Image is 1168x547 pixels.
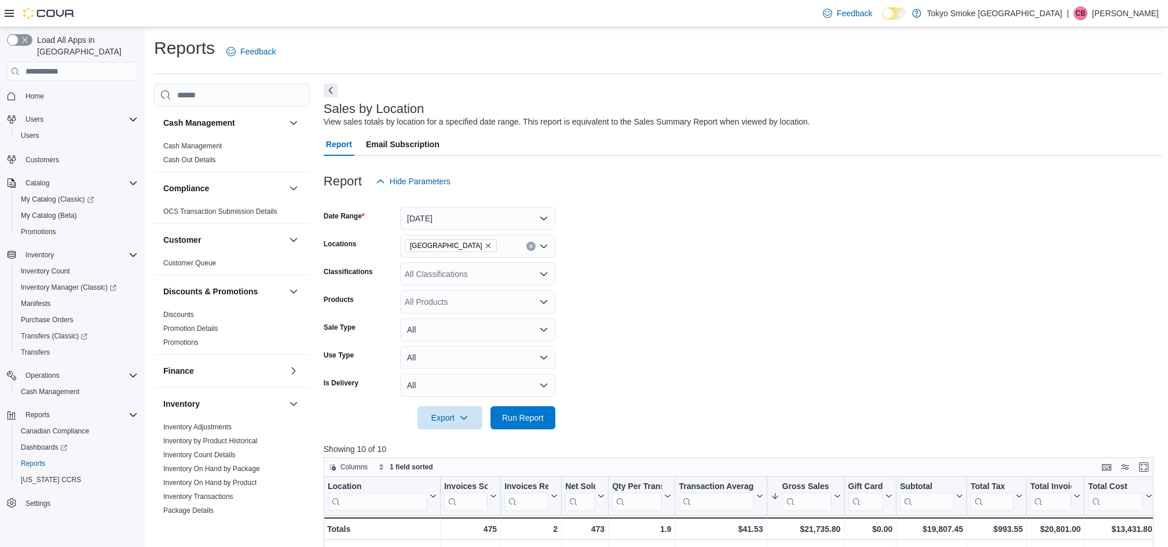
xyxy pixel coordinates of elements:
a: Inventory On Hand by Product [163,479,257,487]
button: Clear input [526,242,536,251]
button: Next [324,83,338,97]
div: Invoices Ref [504,482,548,511]
span: Users [21,131,39,140]
button: Settings [2,495,142,512]
div: $41.53 [679,522,763,536]
button: Reports [12,455,142,472]
a: Package Details [163,506,214,515]
span: Inventory Transactions [163,492,233,501]
button: Total Cost [1088,482,1152,511]
span: Feedback [837,8,872,19]
div: Location [328,482,427,493]
span: Promotions [21,227,56,236]
div: Subtotal [900,482,954,493]
span: 1 field sorted [390,462,433,472]
span: Reports [25,410,50,420]
span: My Catalog (Beta) [16,209,138,223]
div: $19,807.45 [900,522,963,536]
span: Run Report [502,412,544,424]
button: [US_STATE] CCRS [12,472,142,488]
div: Total Cost [1088,482,1143,493]
a: Reports [16,457,50,471]
div: $993.55 [971,522,1023,536]
div: Location [328,482,427,511]
span: Reports [21,459,45,468]
button: Purchase Orders [12,312,142,328]
a: Promotions [163,338,199,347]
span: Package Details [163,506,214,515]
span: Manifests [16,297,138,311]
a: Cash Management [163,142,222,150]
div: $20,801.00 [1030,522,1081,536]
span: Inventory Count Details [163,450,236,460]
span: Operations [21,369,138,382]
span: Users [21,112,138,126]
div: Gross Sales [782,482,831,511]
a: Feedback [222,40,280,63]
a: Dashboards [12,439,142,455]
a: Inventory Count Details [163,451,236,459]
button: Cash Management [163,117,284,129]
div: View sales totals by location for a specified date range. This report is equivalent to the Sales ... [324,116,810,128]
span: Settings [25,499,50,508]
a: Cash Out Details [163,156,216,164]
span: Transfers (Classic) [16,329,138,343]
span: Inventory On Hand by Product [163,478,257,487]
span: Settings [21,496,138,510]
button: Catalog [2,175,142,191]
span: Report [326,133,352,156]
span: Discounts [163,310,194,319]
div: Invoices Ref [504,482,548,493]
h3: Sales by Location [324,102,424,116]
p: [PERSON_NAME] [1092,6,1159,20]
span: Customers [21,152,138,166]
a: My Catalog (Classic) [16,192,98,206]
span: Home [25,92,44,101]
span: Transfers [16,345,138,359]
div: 475 [444,522,497,536]
button: Location [328,482,437,511]
div: Net Sold [565,482,595,511]
p: | [1067,6,1069,20]
a: Users [16,129,43,143]
label: Date Range [324,211,365,221]
button: Open list of options [539,269,548,279]
a: Manifests [16,297,55,311]
span: Catalog [25,178,49,188]
button: Finance [287,364,301,378]
button: Manifests [12,296,142,312]
button: Compliance [287,181,301,195]
div: Customer [154,256,310,275]
button: Promotions [12,224,142,240]
span: Transfers (Classic) [21,331,87,341]
button: Reports [21,408,54,422]
span: Inventory [25,250,54,260]
a: Inventory On Hand by Package [163,465,260,473]
div: Totals [327,522,437,536]
span: CB [1076,6,1086,20]
label: Is Delivery [324,378,358,388]
button: Transaction Average [679,482,763,511]
button: Invoices Sold [444,482,497,511]
button: Discounts & Promotions [287,285,301,298]
div: Carol Burney [1074,6,1088,20]
span: Dashboards [16,440,138,454]
span: Canadian Compliance [21,426,89,436]
span: Inventory Manager (Classic) [21,283,116,292]
button: Inventory [2,247,142,263]
span: OCS Transaction Submission Details [163,207,277,216]
h3: Cash Management [163,117,235,129]
div: Total Tax [971,482,1013,511]
span: Inventory Count [21,267,70,276]
div: Gift Card Sales [848,482,883,511]
h3: Inventory [163,398,200,410]
button: Display options [1118,460,1132,474]
span: Home [21,89,138,103]
a: Transfers [16,345,54,359]
span: [GEOGRAPHIC_DATA] [410,240,482,251]
span: Load All Apps in [GEOGRAPHIC_DATA] [32,34,138,57]
button: Customer [287,233,301,247]
a: My Catalog (Classic) [12,191,142,207]
button: Compliance [163,183,284,194]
